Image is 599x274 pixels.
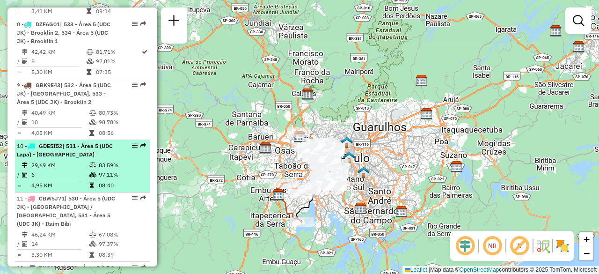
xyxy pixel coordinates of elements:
[17,250,22,259] td: =
[429,267,430,273] span: |
[98,170,146,179] td: 97,11%
[89,130,94,136] i: Tempo total em rota
[36,21,60,28] span: DZF6G01
[31,250,89,259] td: 3,30 KM
[98,128,146,138] td: 08:56
[22,119,28,125] i: Total de Atividades
[17,195,115,227] span: | 530 - Área 5 (UDC JK) - [GEOGRAPHIC_DATA] / [GEOGRAPHIC_DATA], 531 - Área 5 (UDC JK) - Itaim Bibi
[416,74,428,87] img: CDI Guarulhos INT
[313,156,336,165] div: Atividade não roteirizada - FOREST BAR E RESTAUR
[287,127,310,137] div: Atividade não roteirizada - MAIS DISTRIBUIDORA D
[140,195,146,201] em: Rota exportada
[22,110,28,116] i: Distância Total
[31,57,86,66] td: 8
[132,195,138,201] em: Opções
[343,151,355,163] img: 609 UDC Full Bras
[17,170,22,179] td: /
[310,143,333,153] div: Atividade não roteirizada - AMBEV VAREJO SP
[584,247,590,259] span: −
[89,241,96,247] i: % de utilização da cubagem
[272,189,285,201] img: CDD Embu
[132,143,138,148] em: Opções
[454,235,476,257] span: Ocultar deslocamento
[395,206,408,218] img: CDD Maua
[358,166,370,178] img: CDD Mooca
[31,47,86,57] td: 42,42 KM
[89,119,96,125] i: % de utilização da cubagem
[17,142,113,158] span: | 511 - Área 5 (UDC Lapa) - [GEOGRAPHIC_DATA]
[421,108,433,120] img: CDD Guarulhos
[98,230,146,239] td: 67,08%
[31,170,89,179] td: 6
[89,232,96,237] i: % de utilização do peso
[98,161,146,170] td: 83,59%
[89,183,94,188] i: Tempo total em rota
[87,49,94,55] i: % de utilização do peso
[17,142,113,158] span: 10 -
[31,108,89,118] td: 40,49 KM
[31,128,89,138] td: 4,05 KM
[22,49,28,55] i: Distância Total
[98,250,146,259] td: 08:39
[460,267,499,273] a: OpenStreetMap
[36,81,60,89] span: GBK9E43
[17,21,110,44] span: 8 -
[17,81,111,105] span: | 532 - Área 5 (UDC JK) - [GEOGRAPHIC_DATA], 533 - Área 5 (UDC JK) - Brooklin 2
[17,21,110,44] span: | 533 - Área 5 (UDC JK) - Brooklin 2, 534 - Área 5 (UDC JK) - Brooklin 1
[87,8,91,14] i: Tempo total em rota
[22,59,28,64] i: Total de Atividades
[22,163,28,168] i: Distância Total
[319,173,342,182] div: Atividade não roteirizada - SUPERMERCADO HORTIFR
[142,49,147,55] i: Rota otimizada
[310,144,334,154] div: Atividade não roteirizada - SACOLAO CORIOLANO LT
[95,7,141,16] td: 09:14
[17,81,111,105] span: 9 -
[98,108,146,118] td: 80,73%
[17,57,22,66] td: /
[132,265,138,270] em: Opções
[140,82,146,88] em: Rota exportada
[89,172,96,178] i: % de utilização da cubagem
[87,69,91,75] i: Tempo total em rota
[573,41,585,53] img: CDD São José dos Campos
[17,118,22,127] td: /
[140,21,146,27] em: Rota exportada
[535,238,550,253] img: Fluxo de ruas
[292,142,315,151] div: Atividade não roteirizada - MARKET4U MERCADOS AUTONOMOS LTDA
[260,142,272,154] img: CDD Barueri
[22,232,28,237] i: Distância Total
[31,67,86,77] td: 5,30 KM
[17,181,22,190] td: =
[355,202,367,215] img: CDD Diadema
[481,235,504,257] span: Ocultar NR
[98,239,146,249] td: 97,37%
[87,59,94,64] i: % de utilização da cubagem
[451,161,463,173] img: CDD Suzano
[17,195,115,227] span: 11 -
[584,233,590,245] span: +
[95,57,141,66] td: 97,81%
[22,241,28,247] i: Total de Atividades
[31,181,89,190] td: 4,95 KM
[402,266,599,274] div: Map data © contributors,© 2025 TomTom, Microsoft
[17,7,22,16] td: =
[17,239,22,249] td: /
[89,163,96,168] i: % de utilização do peso
[31,230,89,239] td: 46,24 KM
[341,136,353,148] img: 610 UDC Full Santana
[17,67,22,77] td: =
[39,195,65,202] span: CBW5J71
[31,7,86,16] td: 3,41 KM
[39,264,64,271] span: RHS6B12
[95,47,141,57] td: 81,71%
[22,172,28,178] i: Total de Atividades
[89,110,96,116] i: % de utilização do peso
[39,142,62,149] span: GDE5I52
[89,252,94,258] i: Tempo total em rota
[31,239,89,249] td: 14
[98,118,146,127] td: 98,78%
[322,166,334,178] img: 612 UDC Full JK
[555,238,570,253] img: Exibir/Ocultar setores
[165,11,183,32] a: Nova sessão e pesquisa
[326,159,350,168] div: Atividade não roteirizada - RR TOP CENTER CHURRA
